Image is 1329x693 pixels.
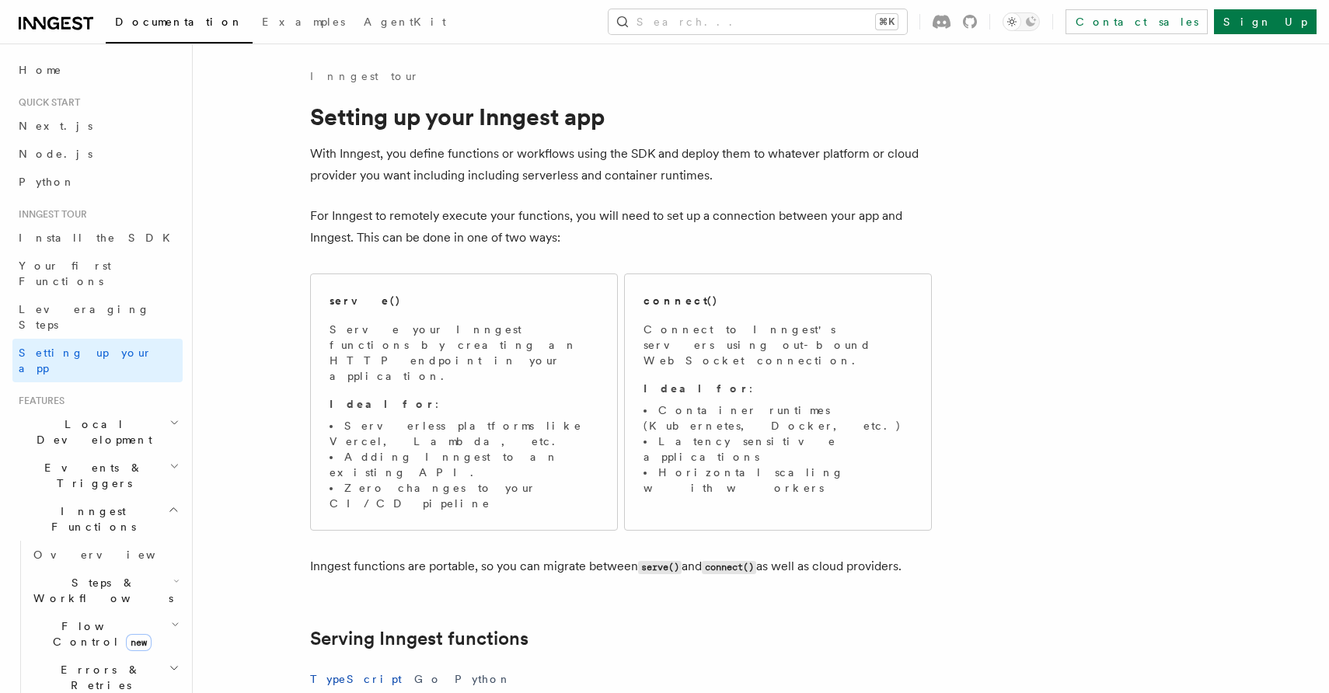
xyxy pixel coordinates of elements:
span: Examples [262,16,345,28]
p: Inngest functions are portable, so you can migrate between and as well as cloud providers. [310,555,932,578]
a: Install the SDK [12,224,183,252]
span: Next.js [19,120,92,132]
button: Toggle dark mode [1003,12,1040,31]
p: For Inngest to remotely execute your functions, you will need to set up a connection between your... [310,205,932,249]
span: Setting up your app [19,346,152,374]
p: Serve your Inngest functions by creating an HTTP endpoint in your application. [330,322,598,384]
a: Documentation [106,5,253,44]
p: : [330,396,598,412]
button: Events & Triggers [12,454,183,497]
a: Inngest tour [310,68,419,84]
span: Local Development [12,416,169,447]
li: Serverless platforms like Vercel, Lambda, etc. [330,418,598,449]
a: Contact sales [1066,9,1208,34]
span: Node.js [19,148,92,160]
code: serve() [638,561,682,574]
a: Leveraging Steps [12,295,183,339]
span: Features [12,395,65,407]
button: Flow Controlnew [27,612,183,656]
span: Flow Control [27,618,171,649]
span: Overview [33,548,194,561]
span: new [126,634,152,651]
a: Node.js [12,140,183,168]
span: Your first Functions [19,259,111,287]
p: Connect to Inngest's servers using out-bound WebSocket connection. [644,322,912,368]
a: Examples [253,5,354,42]
span: Inngest tour [12,208,87,221]
button: Local Development [12,410,183,454]
span: AgentKit [364,16,446,28]
a: Python [12,168,183,196]
button: Inngest Functions [12,497,183,541]
a: Your first Functions [12,252,183,295]
span: Python [19,176,75,188]
a: AgentKit [354,5,455,42]
span: Home [19,62,62,78]
a: Setting up your app [12,339,183,382]
span: Install the SDK [19,232,180,244]
span: Documentation [115,16,243,28]
li: Adding Inngest to an existing API. [330,449,598,480]
a: Sign Up [1214,9,1317,34]
button: Search...⌘K [609,9,907,34]
span: Errors & Retries [27,662,169,693]
span: Steps & Workflows [27,575,173,606]
a: Next.js [12,112,183,140]
a: Home [12,56,183,84]
h1: Setting up your Inngest app [310,103,932,131]
span: Quick start [12,96,80,109]
strong: Ideal for [330,398,435,410]
code: connect() [702,561,756,574]
li: Container runtimes (Kubernetes, Docker, etc.) [644,402,912,434]
h2: serve() [330,293,401,308]
a: Overview [27,541,183,569]
span: Inngest Functions [12,503,168,535]
p: With Inngest, you define functions or workflows using the SDK and deploy them to whatever platfor... [310,143,932,186]
h2: connect() [644,293,718,308]
span: Events & Triggers [12,460,169,491]
li: Horizontal scaling with workers [644,465,912,496]
li: Latency sensitive applications [644,434,912,465]
a: Serving Inngest functions [310,628,528,649]
p: : [644,381,912,396]
span: Leveraging Steps [19,303,150,331]
a: connect()Connect to Inngest's servers using out-bound WebSocket connection.Ideal for:Container ru... [624,273,932,531]
li: Zero changes to your CI/CD pipeline [330,480,598,511]
button: Steps & Workflows [27,569,183,612]
strong: Ideal for [644,382,749,395]
a: serve()Serve your Inngest functions by creating an HTTP endpoint in your application.Ideal for:Se... [310,273,618,531]
kbd: ⌘K [876,14,898,30]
